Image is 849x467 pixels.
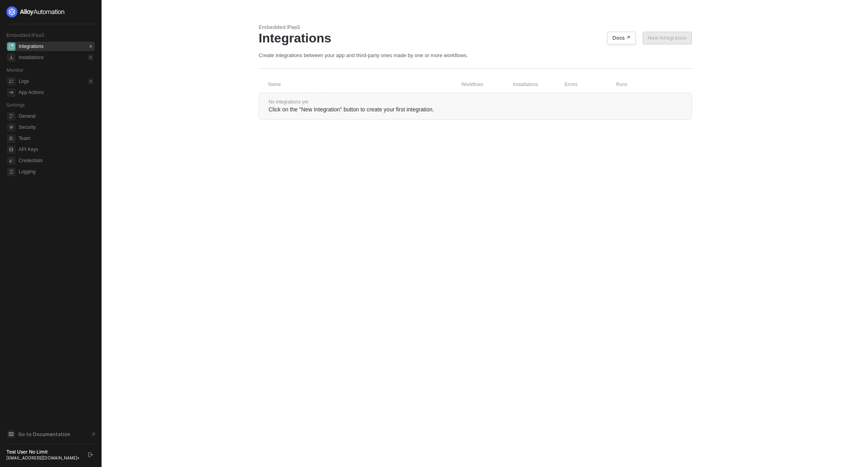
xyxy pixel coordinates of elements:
[7,112,15,121] span: general
[7,77,15,86] span: icon-logs
[6,6,65,17] img: logo
[7,123,15,132] span: security
[88,78,93,84] div: 0
[7,54,15,62] span: installations
[19,145,93,154] span: API Keys
[6,6,95,17] a: logo
[89,431,97,438] span: document-arrow
[269,99,682,105] div: No integrations yet
[7,168,15,176] span: logging
[19,43,44,50] div: Integrations
[88,43,93,50] div: 0
[7,430,15,438] span: documentation
[19,111,93,121] span: General
[461,81,513,88] div: Workflows
[19,122,93,132] span: Security
[513,81,565,88] div: Installations
[6,449,81,455] div: Test User No Limit
[7,145,15,154] span: api-key
[565,81,616,88] div: Errors
[643,32,692,44] button: New Integration
[259,31,692,46] div: Integrations
[259,52,692,59] div: Create integrations between your app and third-party ones made by one or more workflows.
[7,88,15,97] span: icon-app-actions
[268,81,461,88] div: Name
[19,156,93,165] span: Credentials
[6,102,25,108] span: Settings
[88,452,93,457] span: logout
[269,105,682,114] div: Click on the "New Integration" button to create your first integration.
[88,54,93,61] div: 0
[607,32,636,44] button: Docs ↗
[7,157,15,165] span: credentials
[6,67,24,73] span: Monitor
[6,429,95,439] a: Knowledge Base
[19,54,44,61] div: Installations
[7,134,15,143] span: team
[6,455,81,461] div: [EMAIL_ADDRESS][DOMAIN_NAME] •
[616,81,670,88] div: Runs
[19,89,44,96] div: App Actions
[19,78,29,85] div: Logs
[613,35,630,41] div: Docs ↗
[18,431,70,438] span: Go to Documentation
[6,32,44,38] span: Embedded iPaaS
[7,42,15,51] span: integrations
[19,167,93,176] span: Logging
[259,24,692,31] div: Embedded iPaaS
[19,134,93,143] span: Team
